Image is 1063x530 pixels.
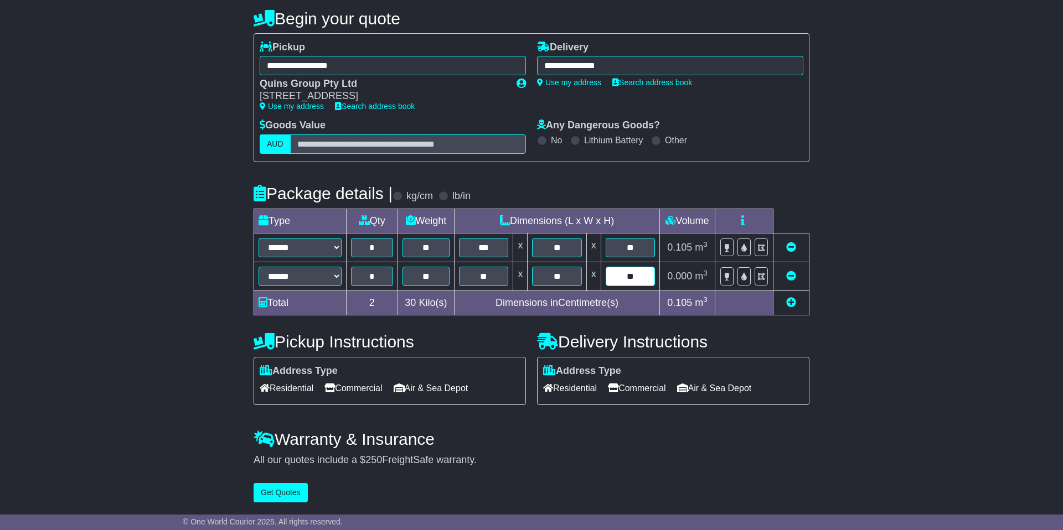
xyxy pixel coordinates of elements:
td: Type [254,209,347,233]
span: 250 [365,454,382,465]
span: © One World Courier 2025. All rights reserved. [183,517,343,526]
a: Add new item [786,297,796,308]
td: x [586,262,601,290]
span: Commercial [608,380,665,397]
h4: Package details | [254,184,393,202]
td: x [513,262,528,290]
h4: Pickup Instructions [254,332,526,351]
td: 2 [347,290,398,315]
div: [STREET_ADDRESS] [260,90,505,102]
td: Dimensions in Centimetre(s) [455,290,660,315]
td: Weight [398,209,455,233]
span: m [695,242,708,253]
span: Air & Sea Depot [394,380,468,397]
td: Qty [347,209,398,233]
td: x [586,233,601,262]
label: No [551,135,562,146]
span: Air & Sea Depot [677,380,752,397]
a: Use my address [260,102,324,111]
div: Quins Group Pty Ltd [260,78,505,90]
button: Get Quotes [254,483,308,502]
span: 30 [405,297,416,308]
td: Volume [659,209,715,233]
a: Remove this item [786,271,796,282]
td: Total [254,290,347,315]
span: Residential [260,380,313,397]
h4: Delivery Instructions [537,332,809,351]
label: Any Dangerous Goods? [537,119,660,132]
span: 0.105 [667,242,692,253]
label: Lithium Battery [584,135,643,146]
label: Other [665,135,687,146]
sup: 3 [703,269,708,277]
a: Search address book [612,78,692,87]
label: Address Type [260,365,338,377]
a: Search address book [335,102,415,111]
span: 0.105 [667,297,692,308]
span: Commercial [324,380,382,397]
h4: Begin your quote [254,9,809,28]
label: lb/in [452,190,471,202]
span: m [695,297,708,308]
sup: 3 [703,295,708,304]
label: Goods Value [260,119,326,132]
label: Delivery [537,41,589,54]
label: AUD [260,134,291,154]
sup: 3 [703,240,708,248]
label: Pickup [260,41,305,54]
span: m [695,271,708,282]
h4: Warranty & Insurance [254,430,809,448]
span: Residential [543,380,597,397]
a: Remove this item [786,242,796,253]
td: x [513,233,528,262]
td: Dimensions (L x W x H) [455,209,660,233]
a: Use my address [537,78,601,87]
span: 0.000 [667,271,692,282]
label: kg/cm [406,190,433,202]
label: Address Type [543,365,621,377]
div: All our quotes include a $ FreightSafe warranty. [254,454,809,466]
td: Kilo(s) [398,290,455,315]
